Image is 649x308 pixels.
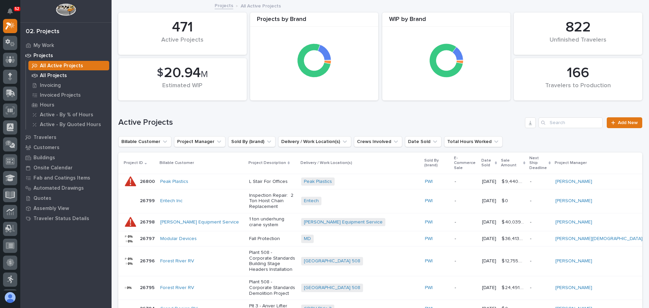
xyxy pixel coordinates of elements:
p: $ 9,440.00 [502,177,526,185]
p: [DATE] [482,219,496,225]
p: Project ID [124,159,143,167]
p: [DATE] [482,236,496,242]
a: [PERSON_NAME] [555,285,592,291]
p: [DATE] [482,198,496,204]
div: WIP by Brand [382,16,511,27]
a: [GEOGRAPHIC_DATA] 508 [304,285,360,291]
p: Assembly View [33,206,69,212]
p: Traveler Status Details [33,216,89,222]
a: My Work [20,40,112,50]
div: 822 [525,19,631,36]
a: [GEOGRAPHIC_DATA] 508 [304,258,360,264]
p: Inspection Repair: 2 Ton Hoist Chain Replacement [249,193,296,210]
p: $ 0 [502,197,509,204]
p: Sale Amount [501,157,522,169]
p: - [530,179,550,185]
p: Plant 508 - Corporate Standards Building Stage Headers Installation [249,250,296,273]
a: [PERSON_NAME] [555,179,592,185]
a: PWI [425,179,433,185]
p: 52 [15,6,19,11]
a: All Active Projects [26,61,112,70]
a: Forest River RV [160,285,194,291]
a: [PERSON_NAME][DEMOGRAPHIC_DATA] [555,236,643,242]
button: Crews Involved [354,136,402,147]
p: Project Description [248,159,286,167]
a: PWI [425,198,433,204]
h1: Active Projects [118,118,522,127]
a: [PERSON_NAME] [555,198,592,204]
p: Buildings [33,155,55,161]
a: PWI [425,258,433,264]
div: Travelers to Production [525,82,631,96]
div: Unfinished Travelers [525,37,631,51]
p: 1 ton underhung crane system [249,216,296,228]
div: Notifications52 [8,8,17,19]
p: Projects [33,53,53,59]
p: 26795 [140,284,156,291]
p: All Active Projects [241,2,281,9]
button: Billable Customer [118,136,171,147]
p: - [455,236,477,242]
button: Notifications [3,4,17,18]
a: Buildings [20,152,112,163]
div: 02. Projects [26,28,59,35]
p: Next Ship Deadline [529,155,547,172]
a: Peak Plastics [304,179,332,185]
p: Date Sold [481,157,493,169]
p: [DATE] [482,179,496,185]
div: Projects by Brand [250,16,379,27]
a: Modular Devices [160,236,197,242]
div: 166 [525,65,631,81]
p: 26796 [140,257,156,264]
p: $ 36,413.74 [502,235,526,242]
p: Quotes [33,195,51,202]
p: L Stair For Offices [249,179,296,185]
p: Active - By % of Hours [40,112,93,118]
span: 20.94 [164,66,201,80]
div: 471 [130,19,235,36]
span: Add New [618,120,638,125]
p: Invoiced Projects [40,92,81,98]
p: Active - By Quoted Hours [40,122,101,128]
a: Customers [20,142,112,152]
a: [PERSON_NAME] [555,219,592,225]
button: users-avatar [3,290,17,305]
p: - [530,258,550,264]
p: - [455,285,477,291]
p: Fall Protection [249,236,296,242]
p: 26798 [140,218,156,225]
a: Forest River RV [160,258,194,264]
a: Add New [607,117,642,128]
p: All Projects [40,73,67,79]
a: Projects [215,1,233,9]
a: Entech [304,198,319,204]
a: PWI [425,236,433,242]
p: Delivery / Work Location(s) [301,159,352,167]
p: - [530,219,550,225]
div: Estimated WIP [130,82,235,96]
p: - [455,258,477,264]
p: Travelers [33,135,56,141]
a: Quotes [20,193,112,203]
p: Plant 508 - Corporate Standards Demolition Project [249,279,296,296]
input: Search [538,117,603,128]
a: PWI [425,219,433,225]
a: Hours [26,100,112,110]
a: Automated Drawings [20,183,112,193]
p: Fab and Coatings Items [33,175,90,181]
button: Sold By (brand) [228,136,275,147]
a: Fab and Coatings Items [20,173,112,183]
p: 26800 [140,177,156,185]
a: Traveler Status Details [20,213,112,223]
p: $ 12,755.96 [502,257,526,264]
a: Projects [20,50,112,61]
span: M [201,70,208,79]
p: Customers [33,145,59,151]
p: E-Commerce Sale [454,155,477,172]
p: All Active Projects [40,63,83,69]
p: Sold By (brand) [424,157,450,169]
a: Active - By % of Hours [26,110,112,119]
a: PWI [425,285,433,291]
a: MD [304,236,311,242]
